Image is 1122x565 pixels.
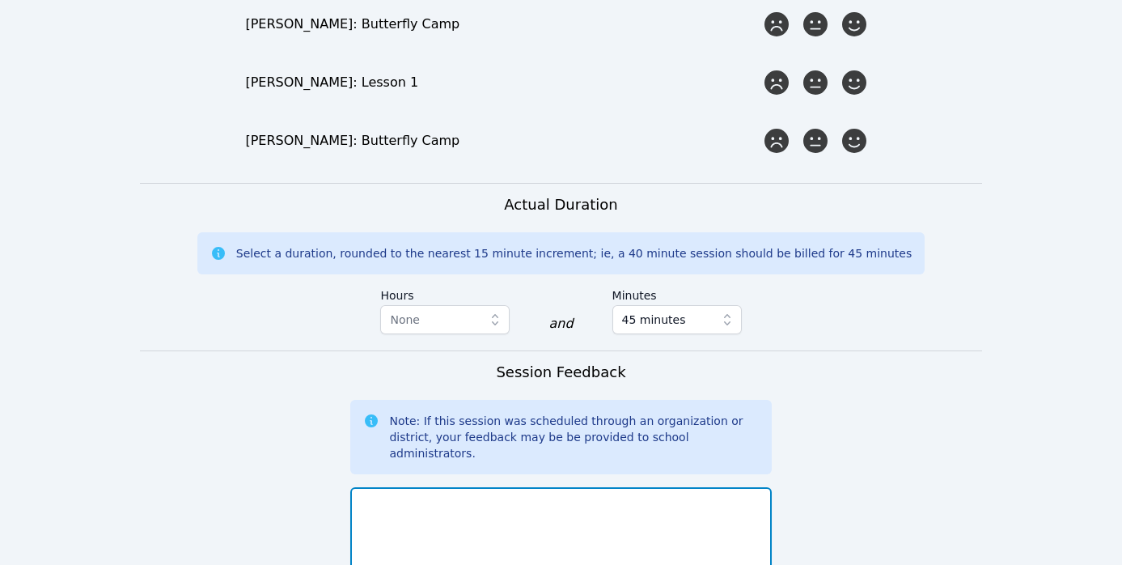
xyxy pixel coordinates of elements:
span: 45 minutes [622,310,686,329]
button: 45 minutes [612,305,742,334]
div: Note: If this session was scheduled through an organization or district, your feedback may be be ... [389,413,758,461]
div: [PERSON_NAME]: Butterfly Camp [245,15,760,34]
div: Select a duration, rounded to the nearest 15 minute increment; ie, a 40 minute session should be ... [236,245,912,261]
h3: Session Feedback [496,361,625,384]
div: [PERSON_NAME]: Lesson 1 [245,73,760,92]
button: None [380,305,510,334]
label: Minutes [612,281,742,305]
div: [PERSON_NAME]: Butterfly Camp [245,131,760,151]
div: and [548,314,573,333]
h3: Actual Duration [504,193,617,216]
span: None [390,313,420,326]
label: Hours [380,281,510,305]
